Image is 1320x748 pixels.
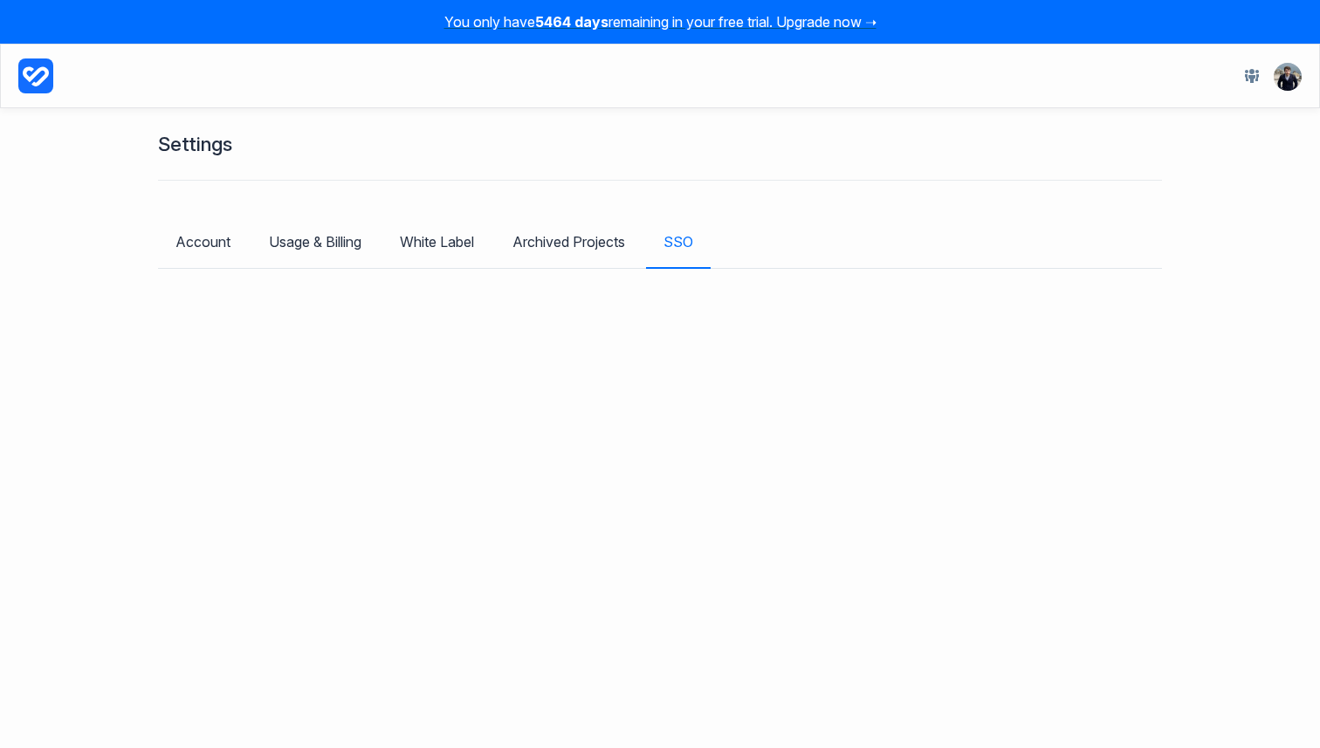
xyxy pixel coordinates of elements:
[251,216,379,267] a: Usage & Billing
[535,13,608,31] strong: 5464 days
[495,216,643,267] a: Archived Projects
[382,216,492,267] a: White Label
[158,216,248,267] a: Account
[646,216,711,267] a: SSO
[158,134,232,154] h1: Settings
